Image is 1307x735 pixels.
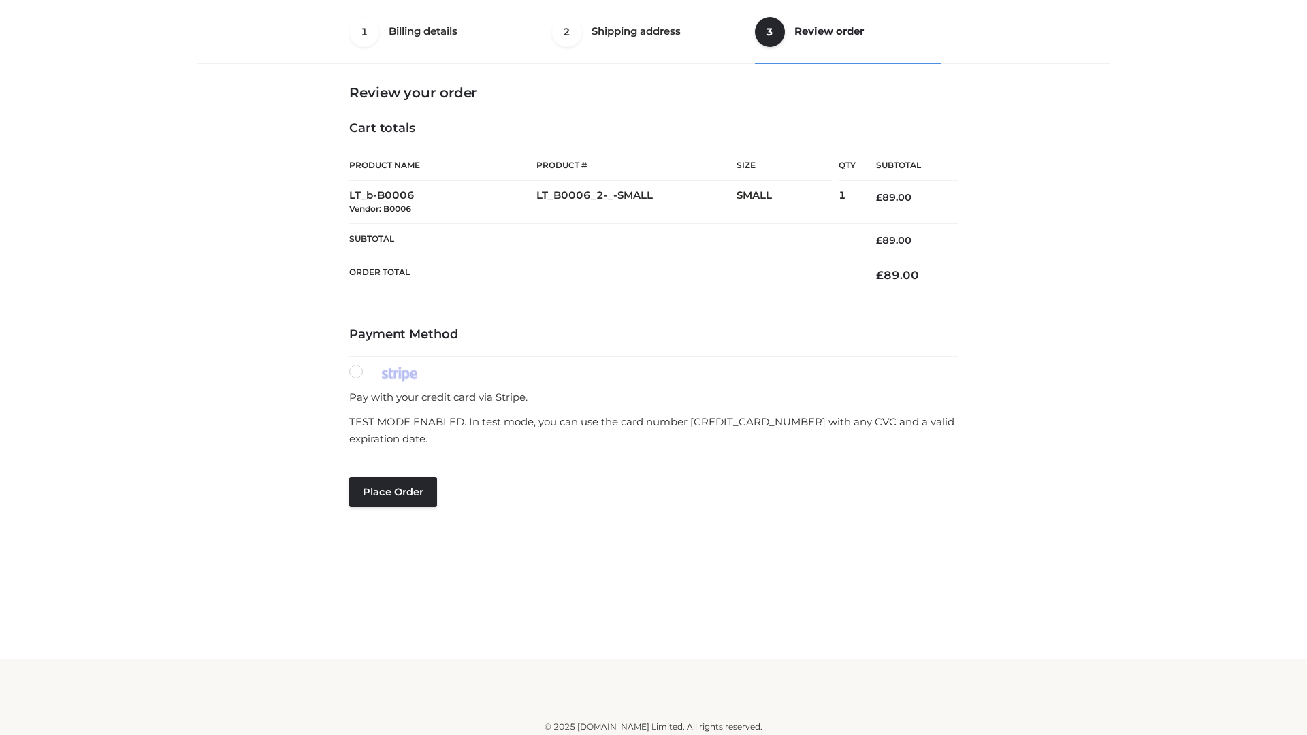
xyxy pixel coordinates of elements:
[349,181,536,224] td: LT_b-B0006
[876,234,911,246] bdi: 89.00
[876,268,919,282] bdi: 89.00
[876,234,882,246] span: £
[839,181,856,224] td: 1
[737,181,839,224] td: SMALL
[876,191,911,203] bdi: 89.00
[349,389,958,406] p: Pay with your credit card via Stripe.
[349,203,411,214] small: Vendor: B0006
[349,150,536,181] th: Product Name
[737,150,832,181] th: Size
[536,150,737,181] th: Product #
[876,191,882,203] span: £
[349,413,958,448] p: TEST MODE ENABLED. In test mode, you can use the card number [CREDIT_CARD_NUMBER] with any CVC an...
[876,268,884,282] span: £
[349,223,856,257] th: Subtotal
[202,720,1105,734] div: © 2025 [DOMAIN_NAME] Limited. All rights reserved.
[349,84,958,101] h3: Review your order
[349,121,958,136] h4: Cart totals
[349,327,958,342] h4: Payment Method
[349,257,856,293] th: Order Total
[839,150,856,181] th: Qty
[856,150,958,181] th: Subtotal
[349,477,437,507] button: Place order
[536,181,737,224] td: LT_B0006_2-_-SMALL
